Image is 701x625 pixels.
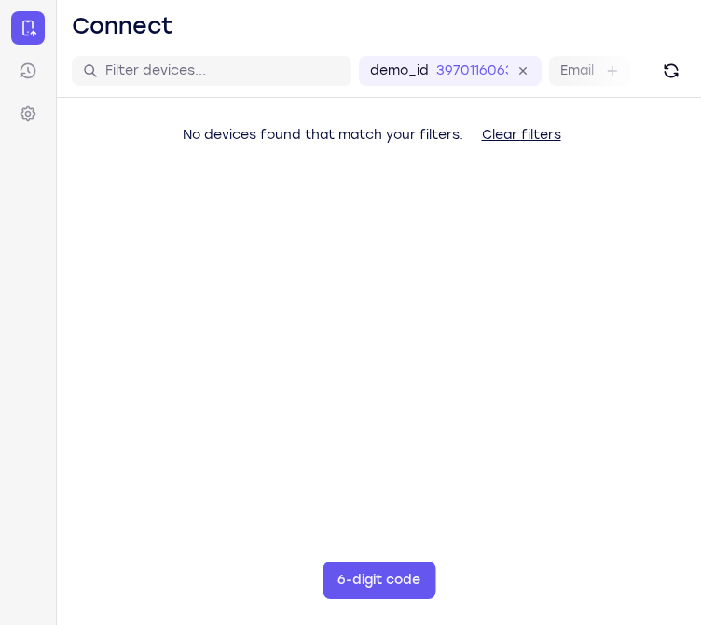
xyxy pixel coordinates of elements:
[105,62,340,80] input: Filter devices...
[72,11,173,41] h1: Connect
[370,62,429,80] label: demo_id
[11,97,45,131] a: Settings
[323,562,435,599] button: 6-digit code
[183,127,463,143] span: No devices found that match your filters.
[656,56,686,86] button: Refresh
[560,62,594,80] label: Email
[11,54,45,88] a: Sessions
[467,117,576,154] button: Clear filters
[11,11,45,45] a: Connect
